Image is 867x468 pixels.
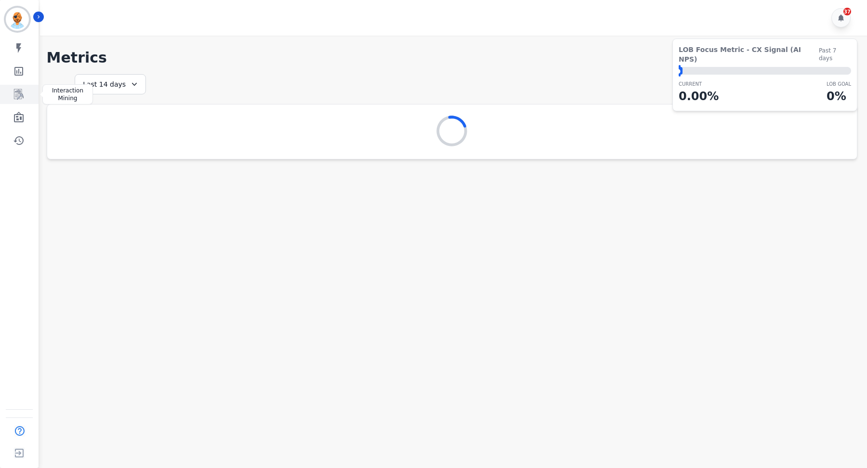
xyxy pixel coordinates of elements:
p: 0.00 % [679,88,719,105]
div: 37 [843,8,851,15]
span: Past 7 days [819,47,851,62]
p: LOB Goal [827,80,851,88]
div: ⬤ [679,67,683,75]
h1: Metrics [47,49,857,66]
p: CURRENT [679,80,719,88]
p: 0 % [827,88,851,105]
span: LOB Focus Metric - CX Signal (AI NPS) [679,45,819,64]
img: Bordered avatar [6,8,29,31]
div: Last 14 days [75,74,146,94]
